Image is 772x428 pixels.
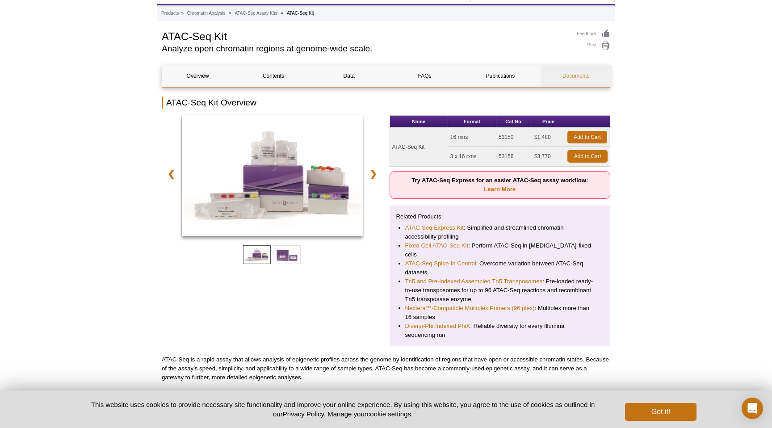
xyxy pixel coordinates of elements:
[567,150,608,163] a: Add to Cart
[541,65,612,87] a: Documents
[367,410,411,418] button: cookie settings
[532,147,565,166] td: $3,770
[448,116,496,128] th: Format
[162,164,181,184] a: ❮
[405,322,595,340] li: : Reliable diversity for every Illumina sequencing run
[235,9,277,17] a: ATAC-Seq Assay Kits
[496,128,532,147] td: 53150
[405,241,469,250] a: Fixed Cell ATAC-Seq Kit
[625,403,696,421] button: Got it!
[314,65,385,87] a: Data
[162,65,233,87] a: Overview
[161,9,179,17] a: Products
[76,400,610,419] p: This website uses cookies to provide necessary site functionality and improve your online experie...
[181,11,184,16] li: »
[448,128,496,147] td: 16 rxns
[287,11,314,16] li: ATAC-Seq Kit
[283,410,324,418] a: Privacy Policy
[532,128,565,147] td: $1,480
[496,116,532,128] th: Cat No.
[390,116,448,128] th: Name
[496,147,532,166] td: 53156
[162,355,610,382] p: ATAC-Seq is a rapid assay that allows analysis of epigenetic profiles across the genome by identi...
[238,65,309,87] a: Contents
[281,11,284,16] li: »
[577,41,610,51] a: Print
[187,9,226,17] a: Chromatin Analysis
[405,277,543,286] a: Tn5 and Pre-indexed Assembled Tn5 Transposomes
[405,322,470,331] a: Diversi-Phi Indexed PhiX
[405,223,464,232] a: ATAC-Seq Express Kit
[465,65,536,87] a: Publications
[229,11,231,16] li: »
[742,398,763,419] div: Open Intercom Messenger
[484,186,516,193] a: Learn More
[182,115,363,236] img: ATAC-Seq Kit
[567,131,607,143] a: Add to Cart
[162,29,568,42] h1: ATAC-Seq Kit
[162,45,568,53] h2: Analyze open chromatin regions at genome-wide scale.
[405,259,476,268] a: ATAC-Seq Spike-In Control
[448,147,496,166] td: 3 x 16 rxns
[390,128,448,166] td: ATAC-Seq Kit
[577,29,610,39] a: Feedback
[532,116,565,128] th: Price
[411,177,588,193] strong: Try ATAC-Seq Express for an easier ATAC-Seq assay workflow:
[396,212,604,221] p: Related Products:
[162,97,610,109] h2: ATAC-Seq Kit Overview
[405,223,595,241] li: : Simplified and streamlined chromatin accessibility profiling
[405,241,595,259] li: : Perform ATAC-Seq in [MEDICAL_DATA]-fixed cells
[405,259,595,277] li: : Overcome variation between ATAC-Seq datasets
[405,304,595,322] li: : Multiplex more than 16 samples
[405,304,535,313] a: Nextera™-Compatible Multiplex Primers (96 plex)
[405,277,595,304] li: : Pre-loaded ready-to-use transposomes for up to 96 ATAC-Seq reactions and recombinant Tn5 transp...
[364,164,383,184] a: ❯
[389,65,460,87] a: FAQs
[182,115,363,239] a: ATAC-Seq Kit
